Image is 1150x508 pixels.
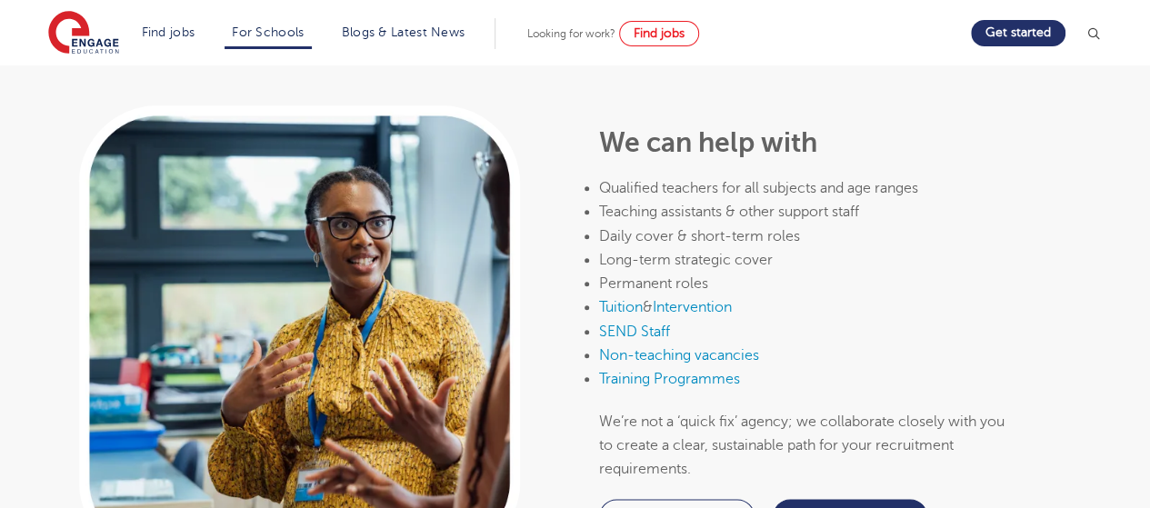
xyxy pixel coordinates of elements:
li: Permanent roles [599,272,1005,295]
a: Tuition [599,299,643,315]
span: Looking for work? [527,27,615,40]
li: Long-term strategic cover [599,248,1005,272]
a: For Schools [232,25,304,39]
p: We’re not a ‘quick fix’ agency; we collaborate closely with you to create a clear, sustainable pa... [599,410,1005,482]
li: Qualified teachers for all subjects and age ranges [599,176,1005,200]
li: & [599,295,1005,319]
span: Find jobs [634,26,685,40]
a: Blogs & Latest News [342,25,465,39]
h2: We can help with [599,127,1005,158]
a: Find jobs [619,21,699,46]
a: SEND Staff [599,324,670,340]
a: Get started [971,20,1065,46]
a: Training Programmes [599,371,740,387]
a: Find jobs [142,25,195,39]
img: Engage Education [48,11,119,56]
a: Non-teaching vacancies [599,347,759,364]
a: Intervention [653,299,732,315]
li: Daily cover & short-term roles [599,224,1005,248]
li: Teaching assistants & other support staff [599,200,1005,224]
